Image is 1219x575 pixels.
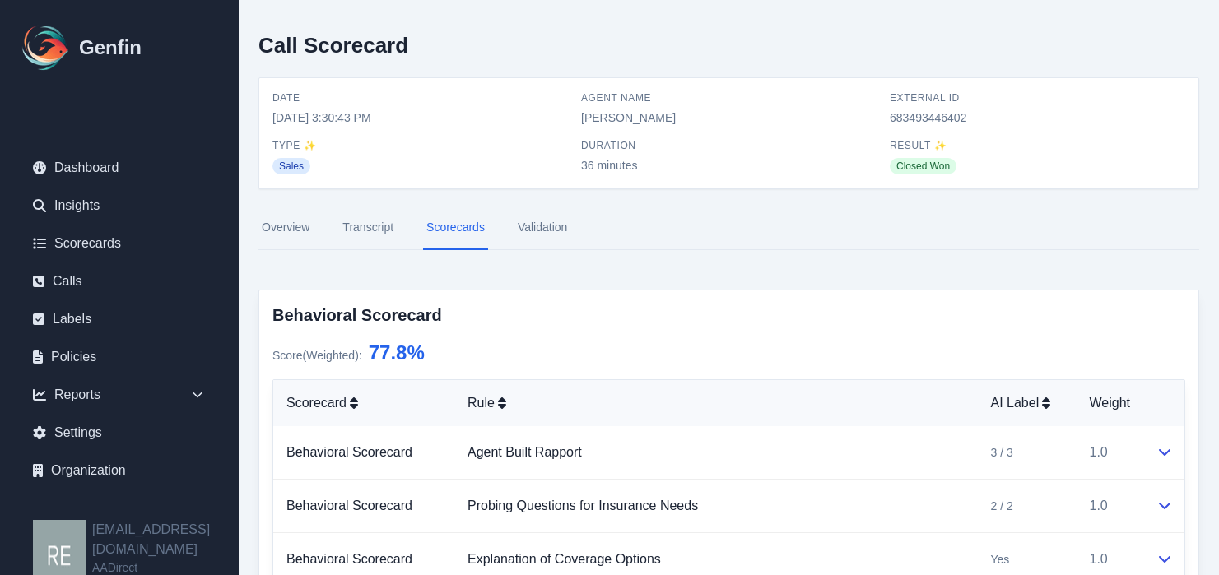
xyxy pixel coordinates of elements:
[20,341,219,373] a: Policies
[258,206,1199,250] nav: Tabs
[20,454,219,487] a: Organization
[258,206,313,250] a: Overview
[20,416,219,449] a: Settings
[990,551,1009,568] span: Yes
[468,552,661,566] a: Explanation of Coverage Options
[20,378,219,411] div: Reports
[272,349,362,362] span: Score (Weighted) :
[272,158,310,174] span: Sales
[272,304,1185,327] h3: Behavioral Scorecard
[581,139,877,152] span: Duration
[990,393,1063,413] div: AI Label
[20,189,219,222] a: Insights
[272,91,568,104] span: Date
[581,91,877,104] span: Agent Name
[890,139,1185,152] span: Result ✨
[890,109,1185,126] span: 683493446402
[581,157,877,174] span: 36 minutes
[272,109,568,126] span: [DATE] 3:30:43 PM
[468,393,964,413] div: Rule
[468,445,582,459] a: Agent Built Rapport
[1089,393,1130,413] span: Weight
[1076,480,1143,533] td: 1.0
[286,393,441,413] div: Scorecard
[286,552,412,566] a: Behavioral Scorecard
[20,265,219,298] a: Calls
[20,151,219,184] a: Dashboard
[581,109,877,126] span: [PERSON_NAME]
[339,206,397,250] a: Transcript
[990,444,1012,461] span: 3 / 3
[20,227,219,260] a: Scorecards
[286,498,412,512] a: Behavioral Scorecard
[258,33,408,58] h2: Call Scorecard
[286,445,412,459] a: Behavioral Scorecard
[990,498,1012,514] span: 2 / 2
[92,520,239,559] h2: [EMAIL_ADDRESS][DOMAIN_NAME]
[890,91,1185,104] span: External ID
[20,303,219,336] a: Labels
[79,35,142,61] h1: Genfin
[468,498,698,512] a: Probing Questions for Insurance Needs
[369,341,425,364] span: 77.8 %
[20,21,72,74] img: Logo
[890,158,956,174] span: Closed Won
[514,206,570,250] a: Validation
[423,206,488,250] a: Scorecards
[272,139,568,152] span: Type ✨
[1076,426,1143,480] td: 1.0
